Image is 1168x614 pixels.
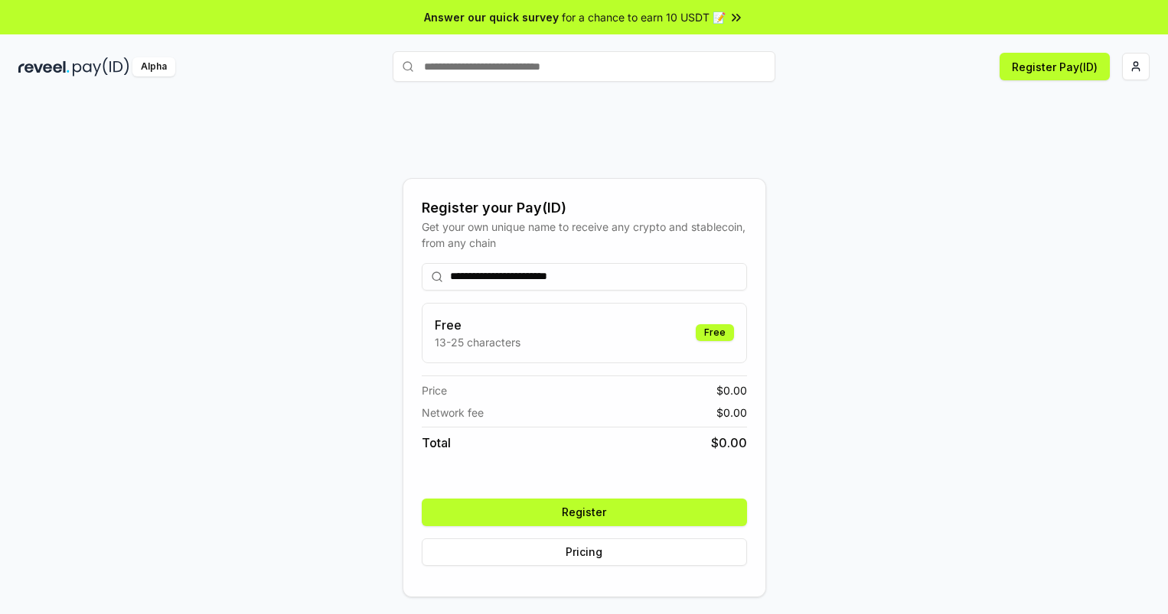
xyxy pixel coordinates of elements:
[1000,53,1110,80] button: Register Pay(ID)
[422,499,747,526] button: Register
[73,57,129,76] img: pay_id
[562,9,726,25] span: for a chance to earn 10 USDT 📝
[424,9,559,25] span: Answer our quick survey
[422,404,484,421] span: Network fee
[132,57,175,76] div: Alpha
[435,334,520,350] p: 13-25 characters
[716,404,747,421] span: $ 0.00
[696,324,734,341] div: Free
[422,197,747,219] div: Register your Pay(ID)
[711,434,747,452] span: $ 0.00
[435,316,520,334] h3: Free
[422,538,747,566] button: Pricing
[422,434,451,452] span: Total
[422,382,447,398] span: Price
[18,57,70,76] img: reveel_dark
[422,219,747,251] div: Get your own unique name to receive any crypto and stablecoin, from any chain
[716,382,747,398] span: $ 0.00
